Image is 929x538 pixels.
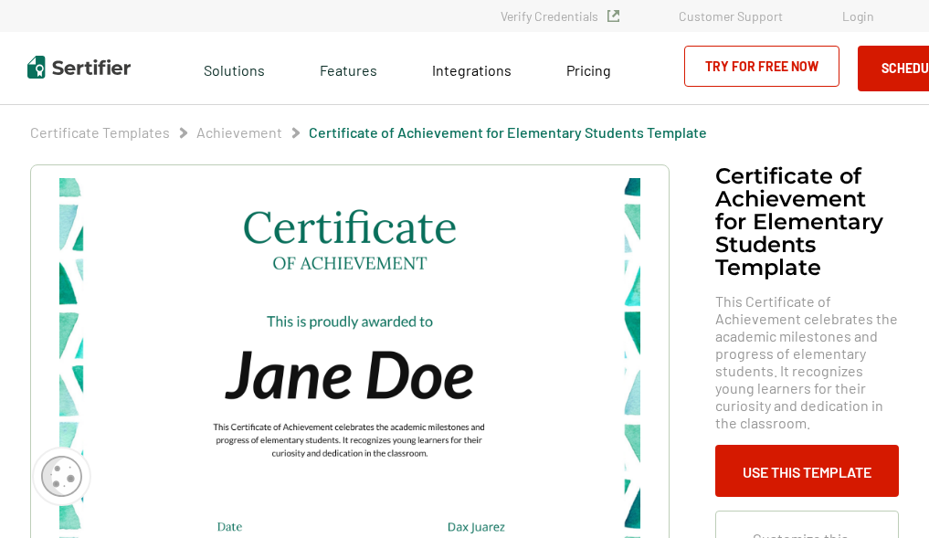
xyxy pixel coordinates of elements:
[309,123,707,141] a: Certificate of Achievement for Elementary Students Template
[432,57,512,79] a: Integrations
[715,292,899,431] span: This Certificate of Achievement celebrates the academic milestones and progress of elementary stu...
[838,450,929,538] iframe: Chat Widget
[309,123,707,142] span: Certificate of Achievement for Elementary Students Template
[432,61,512,79] span: Integrations
[679,8,783,24] a: Customer Support
[196,123,282,141] a: Achievement
[842,8,874,24] a: Login
[27,56,131,79] img: Sertifier | Digital Credentialing Platform
[684,46,839,87] a: Try for Free Now
[501,8,619,24] a: Verify Credentials
[204,57,265,79] span: Solutions
[30,123,170,141] a: Certificate Templates
[715,445,899,497] button: Use This Template
[566,57,611,79] a: Pricing
[715,164,899,279] h1: Certificate of Achievement for Elementary Students Template
[320,57,377,79] span: Features
[566,61,611,79] span: Pricing
[41,456,82,497] img: Cookie Popup Icon
[30,123,707,142] div: Breadcrumb
[196,123,282,142] span: Achievement
[607,10,619,22] img: Verified
[30,123,170,142] span: Certificate Templates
